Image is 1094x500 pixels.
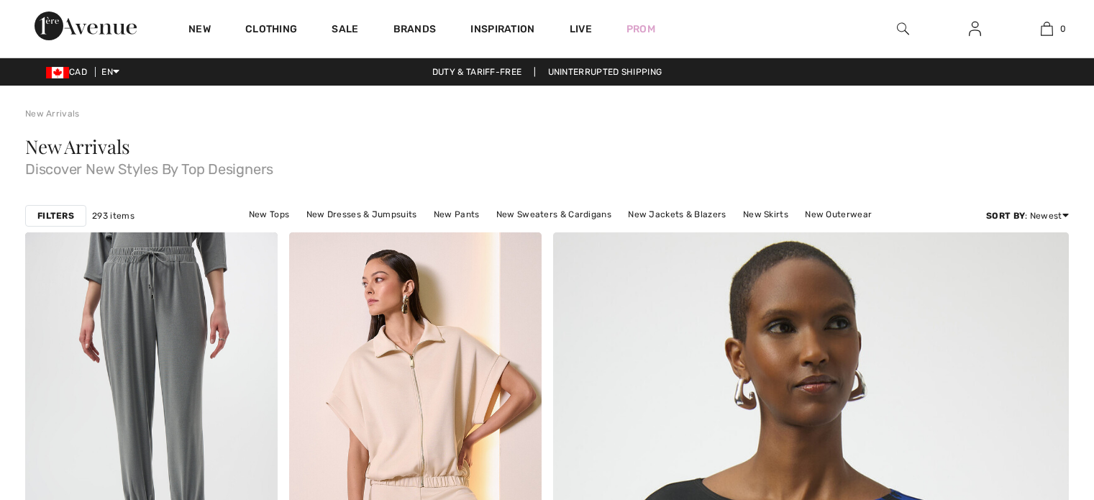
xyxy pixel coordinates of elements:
[92,209,135,222] span: 293 items
[1041,20,1053,37] img: My Bag
[798,205,879,224] a: New Outerwear
[1011,20,1082,37] a: 0
[299,205,424,224] a: New Dresses & Jumpsuits
[25,109,80,119] a: New Arrivals
[736,205,796,224] a: New Skirts
[897,20,909,37] img: search the website
[245,23,297,38] a: Clothing
[332,23,358,38] a: Sale
[489,205,619,224] a: New Sweaters & Cardigans
[101,67,119,77] span: EN
[46,67,93,77] span: CAD
[986,211,1025,221] strong: Sort By
[986,209,1069,222] div: : Newest
[46,67,69,78] img: Canadian Dollar
[621,205,733,224] a: New Jackets & Blazers
[427,205,487,224] a: New Pants
[957,20,993,38] a: Sign In
[242,205,296,224] a: New Tops
[626,22,655,37] a: Prom
[35,12,137,40] img: 1ère Avenue
[393,23,437,38] a: Brands
[188,23,211,38] a: New
[37,209,74,222] strong: Filters
[1060,22,1066,35] span: 0
[25,156,1069,176] span: Discover New Styles By Top Designers
[470,23,534,38] span: Inspiration
[570,22,592,37] a: Live
[25,134,129,159] span: New Arrivals
[1002,392,1080,428] iframe: Opens a widget where you can find more information
[969,20,981,37] img: My Info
